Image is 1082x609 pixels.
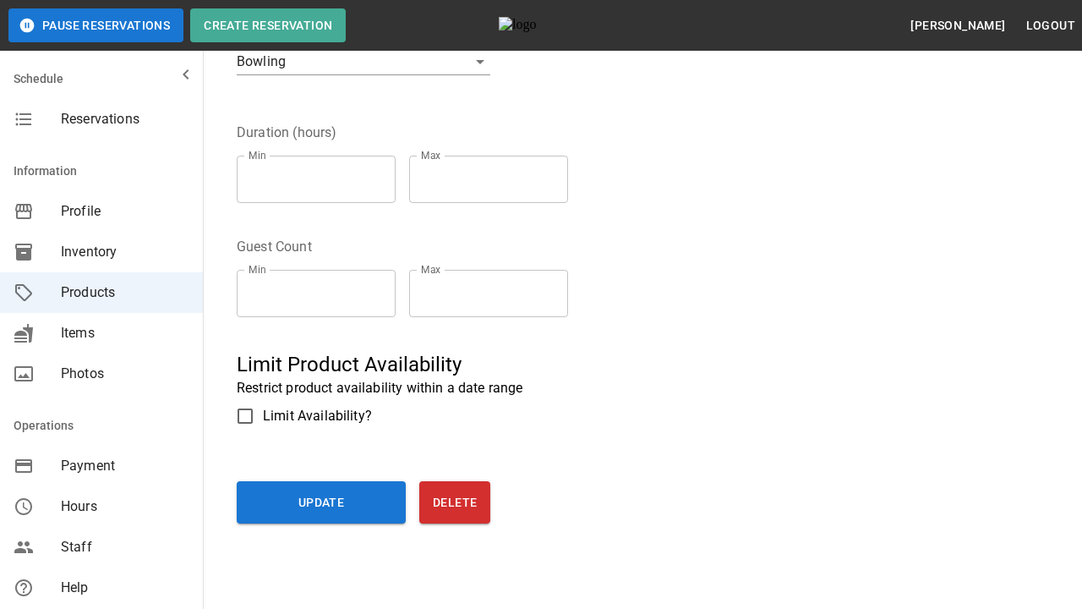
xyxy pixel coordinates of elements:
div: Bowling [237,48,490,75]
legend: Duration (hours) [237,123,336,142]
span: Hours [61,497,189,517]
h5: Limit Product Availability [237,351,764,378]
button: Update [237,481,406,524]
span: Staff [61,537,189,557]
span: Payment [61,456,189,476]
span: Inventory [61,242,189,262]
span: Photos [61,364,189,384]
span: Reservations [61,109,189,129]
span: Items [61,323,189,343]
button: [PERSON_NAME] [904,10,1012,41]
p: Restrict product availability within a date range [237,378,764,398]
span: Profile [61,201,189,222]
button: Logout [1019,10,1082,41]
span: Help [61,578,189,598]
button: Delete [419,481,490,524]
img: logo [499,17,592,34]
span: Limit Availability? [263,406,372,426]
span: Products [61,283,189,303]
button: Create Reservation [190,8,346,42]
legend: Guest Count [237,237,312,256]
button: Pause Reservations [8,8,183,42]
